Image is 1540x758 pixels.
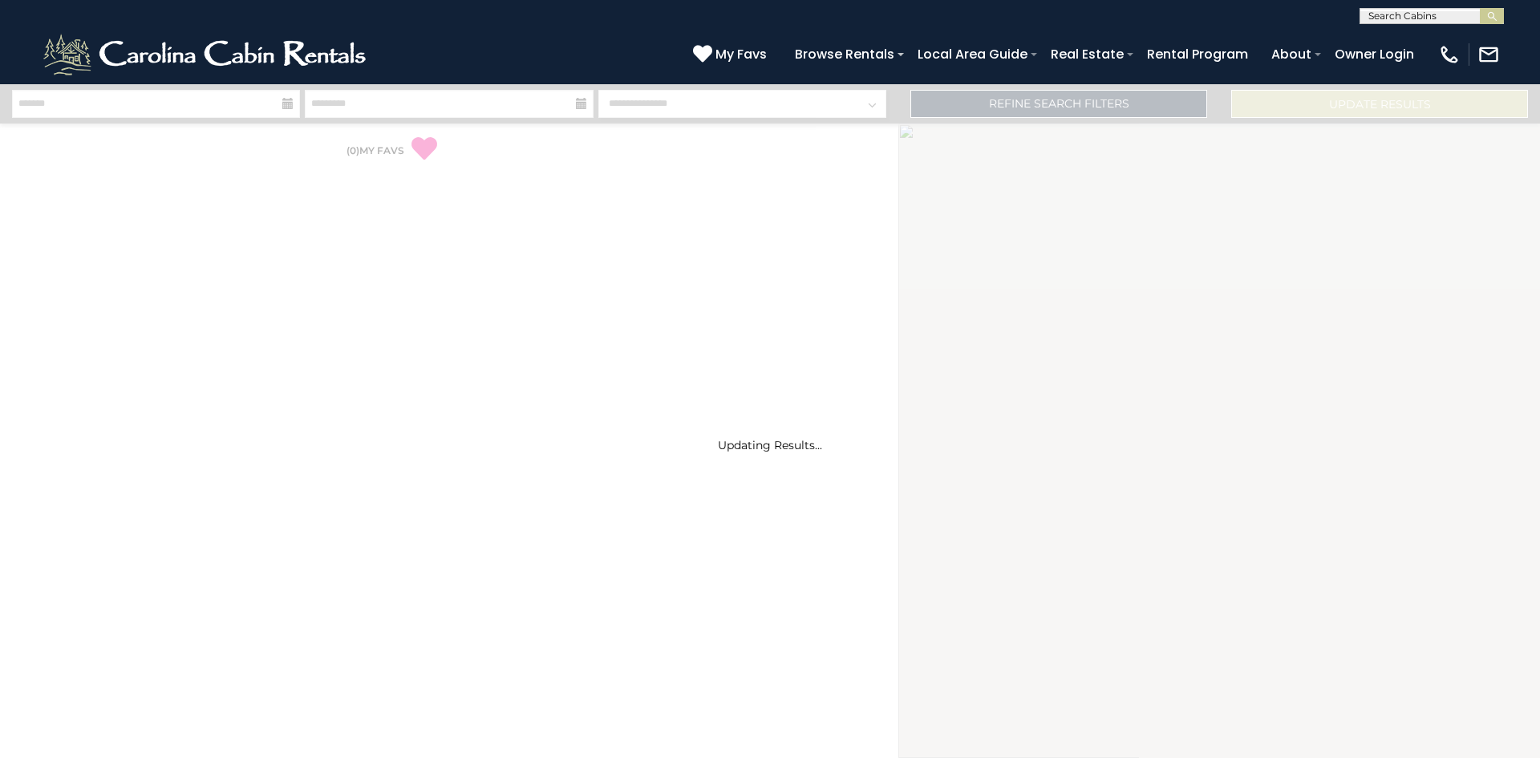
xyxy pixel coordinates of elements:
a: Rental Program [1139,40,1256,68]
a: Local Area Guide [910,40,1035,68]
span: My Favs [715,44,767,64]
img: mail-regular-white.png [1477,43,1500,66]
a: Owner Login [1327,40,1422,68]
a: Browse Rentals [787,40,902,68]
img: White-1-2.png [40,30,373,79]
img: phone-regular-white.png [1438,43,1461,66]
a: Real Estate [1043,40,1132,68]
a: About [1263,40,1319,68]
a: My Favs [693,44,771,65]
